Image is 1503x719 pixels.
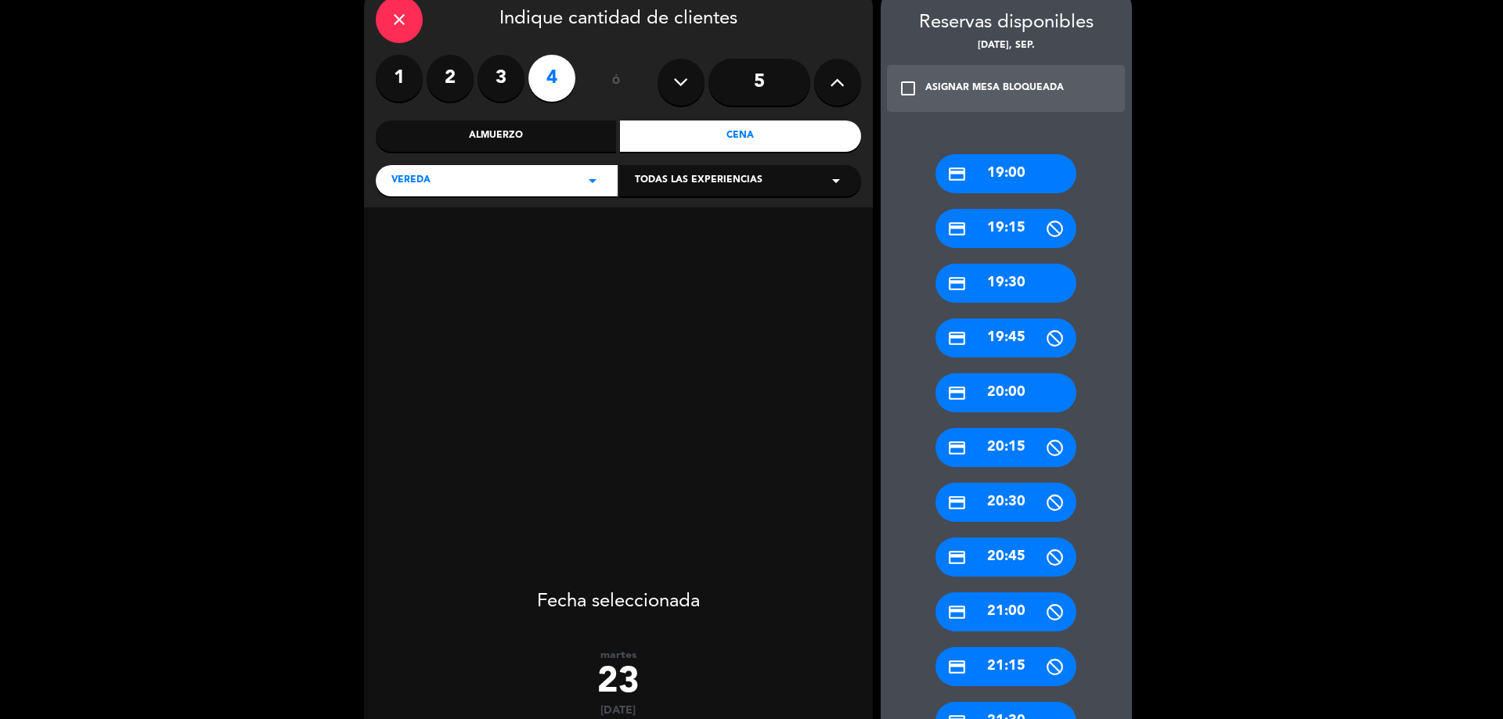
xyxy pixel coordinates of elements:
[528,55,575,102] label: 4
[591,55,642,110] div: ó
[935,592,1076,631] div: 21:00
[947,493,967,512] i: credit_card
[947,219,967,239] i: credit_card
[935,537,1076,577] div: 20:45
[881,8,1132,38] div: Reservas disponibles
[427,55,474,102] label: 2
[935,264,1076,303] div: 19:30
[947,329,967,348] i: credit_card
[391,173,431,189] span: VEREDA
[583,171,602,190] i: arrow_drop_down
[364,567,873,617] div: Fecha seleccionada
[620,120,861,152] div: Cena
[364,704,873,717] div: [DATE]
[899,79,917,98] i: check_box_outline_blank
[947,383,967,403] i: credit_card
[935,154,1076,193] div: 19:00
[376,55,423,102] label: 1
[935,209,1076,248] div: 19:15
[947,274,967,293] i: credit_card
[935,373,1076,412] div: 20:00
[376,120,617,152] div: Almuerzo
[935,428,1076,467] div: 20:15
[635,173,762,189] span: Todas las experiencias
[935,483,1076,522] div: 20:30
[925,81,1064,96] div: ASIGNAR MESA BLOQUEADA
[881,38,1132,54] div: [DATE], sep.
[947,602,967,622] i: credit_card
[478,55,524,102] label: 3
[947,164,967,184] i: credit_card
[947,438,967,458] i: credit_card
[364,662,873,704] div: 23
[935,647,1076,686] div: 21:15
[390,10,409,29] i: close
[947,548,967,567] i: credit_card
[364,649,873,662] div: martes
[947,657,967,677] i: credit_card
[827,171,845,190] i: arrow_drop_down
[935,318,1076,358] div: 19:45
